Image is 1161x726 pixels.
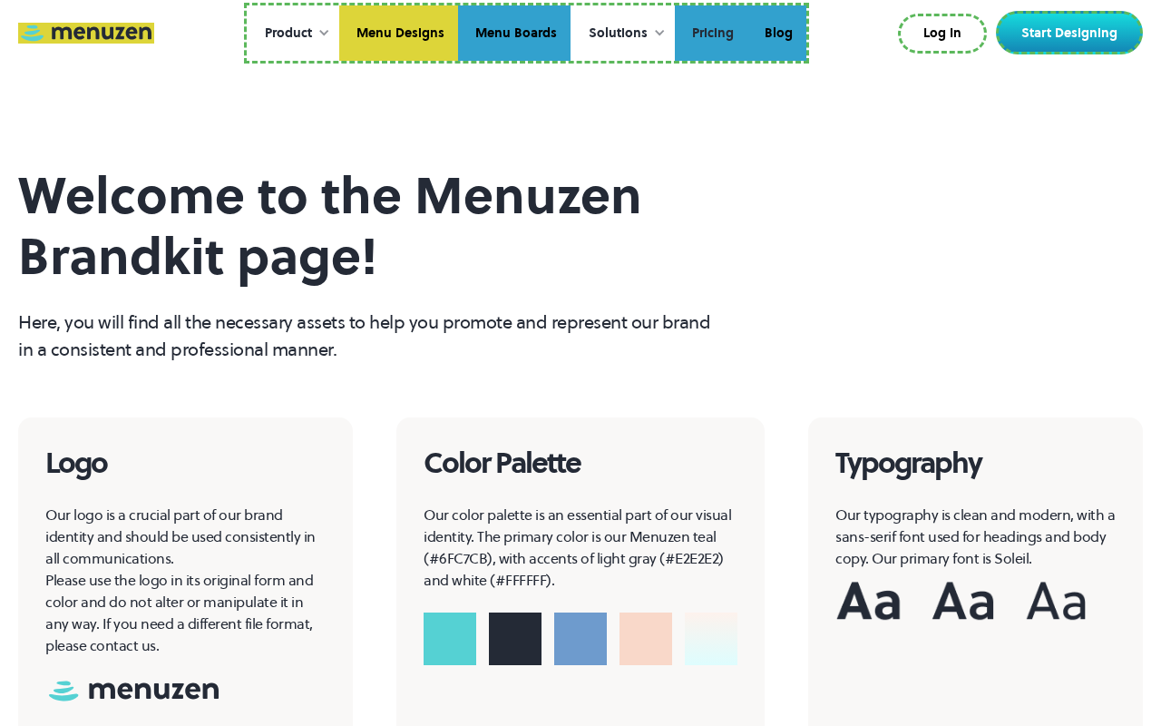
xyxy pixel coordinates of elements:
a: Menu Boards [458,5,571,62]
a: Menu Designs [339,5,458,62]
h3: Color Palette [424,445,737,482]
div: Solutions [571,5,675,62]
div: Product [247,5,339,62]
h2: Welcome to the Menuzen Brandkit page! [18,165,717,287]
h3: Typography [835,445,1116,482]
a: Log In [898,14,987,54]
p: Our typography is clean and modern, with a sans-serif font used for headings and body copy. Our p... [835,504,1116,569]
p: Our logo is a crucial part of our brand identity and should be used consistently in all communica... [45,504,326,656]
h3: Logo [45,445,326,482]
a: Start Designing [996,11,1143,54]
div: Product [265,24,312,44]
div: Solutions [589,24,648,44]
p: Here, you will find all the necessary assets to help you promote and represent our brand in a con... [18,309,717,363]
a: Blog [747,5,806,62]
a: Pricing [675,5,747,62]
p: Our color palette is an essential part of our visual identity. The primary color is our Menuzen t... [424,504,737,591]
